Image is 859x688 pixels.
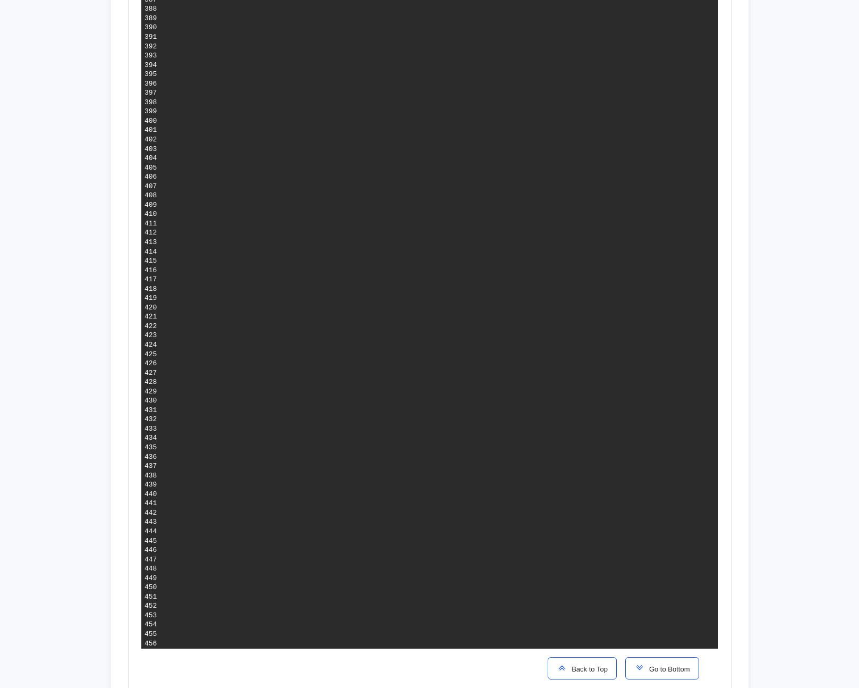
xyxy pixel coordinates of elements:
div: 441 [144,499,157,508]
button: Back to Top [548,657,617,679]
div: 414 [144,247,157,257]
img: scroll-to-icon.svg [634,662,645,673]
div: 439 [144,480,157,490]
div: 448 [144,564,157,574]
div: 396 [144,79,157,89]
div: 456 [144,639,157,649]
div: 405 [144,163,157,173]
div: 437 [144,462,157,471]
div: 442 [144,508,157,518]
div: 408 [144,191,157,200]
div: 431 [144,406,157,415]
div: 454 [144,620,157,630]
div: 407 [144,182,157,191]
div: 430 [144,396,157,406]
div: 415 [144,256,157,266]
div: 402 [144,135,157,145]
div: 393 [144,51,157,61]
div: 429 [144,387,157,397]
div: 434 [144,433,157,443]
div: 446 [144,546,157,555]
div: 432 [144,415,157,424]
div: 406 [144,172,157,182]
button: Go to Bottom [625,657,699,679]
div: 423 [144,331,157,340]
div: 427 [144,368,157,378]
div: 443 [144,517,157,527]
div: 420 [144,303,157,313]
div: 397 [144,88,157,98]
div: 395 [144,70,157,79]
div: 388 [144,4,157,14]
div: 399 [144,107,157,116]
div: 394 [144,61,157,70]
div: 455 [144,630,157,639]
div: 445 [144,536,157,546]
div: 457 [144,648,157,658]
span: Go to Bottom [645,665,690,673]
div: 411 [144,219,157,229]
div: 433 [144,424,157,434]
div: 436 [144,452,157,462]
div: 424 [144,340,157,350]
div: 404 [144,154,157,163]
div: 426 [144,359,157,368]
div: 450 [144,583,157,592]
div: 400 [144,116,157,126]
div: 417 [144,275,157,284]
div: 418 [144,284,157,294]
div: 416 [144,266,157,275]
div: 392 [144,42,157,52]
div: 401 [144,125,157,135]
div: 413 [144,238,157,247]
div: 449 [144,574,157,583]
div: 403 [144,145,157,154]
div: 451 [144,592,157,602]
div: 421 [144,312,157,322]
div: 422 [144,322,157,331]
div: 390 [144,23,157,32]
div: 419 [144,293,157,303]
div: 391 [144,32,157,42]
img: scroll-to-icon.svg [557,662,567,673]
div: 412 [144,228,157,238]
div: 389 [144,14,157,23]
div: 410 [144,209,157,219]
div: 398 [144,98,157,107]
div: 409 [144,200,157,210]
div: 447 [144,555,157,565]
span: Back to Top [567,665,608,673]
div: 453 [144,611,157,620]
div: 425 [144,350,157,359]
div: 435 [144,443,157,452]
div: 452 [144,601,157,611]
div: 440 [144,490,157,499]
div: 438 [144,471,157,481]
div: 428 [144,377,157,387]
div: 444 [144,527,157,536]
